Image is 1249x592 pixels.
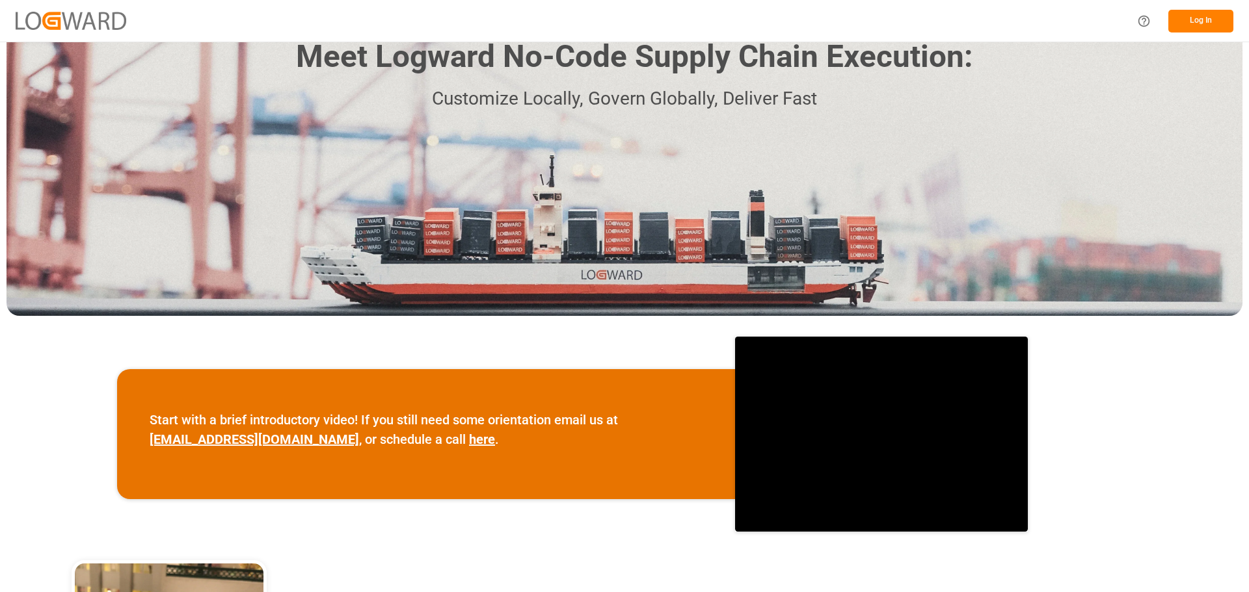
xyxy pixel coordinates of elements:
p: Start with a brief introductory video! If you still need some orientation email us at , or schedu... [150,410,703,449]
button: Help Center [1129,6,1159,36]
button: Log In [1168,10,1233,32]
a: [EMAIL_ADDRESS][DOMAIN_NAME] [150,431,359,447]
h1: Meet Logward No-Code Supply Chain Execution: [296,34,973,80]
p: Customize Locally, Govern Globally, Deliver Fast [276,84,973,114]
iframe: video [735,337,1028,532]
a: here [469,431,495,447]
img: Logward_new_orange.png [16,12,126,29]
